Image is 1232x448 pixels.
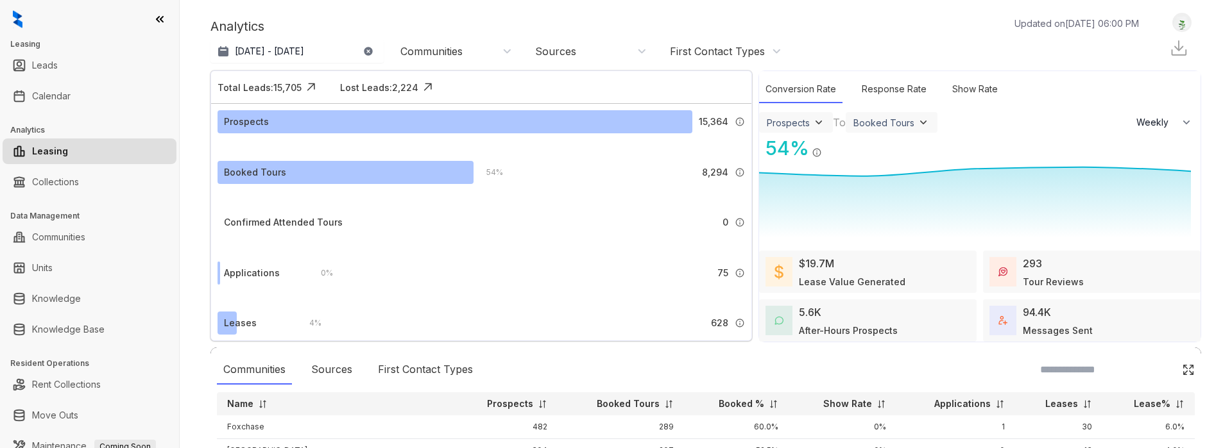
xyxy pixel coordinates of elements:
img: sorting [877,399,886,409]
img: Click Icon [302,78,321,97]
a: Leasing [32,138,68,164]
td: 482 [452,415,558,439]
div: Sources [305,355,359,385]
h3: Leasing [10,38,179,50]
div: Tour Reviews [1023,275,1084,288]
div: 94.4K [1023,304,1051,320]
img: sorting [995,399,1005,409]
p: Analytics [210,17,264,36]
img: Click Icon [1182,363,1195,376]
img: sorting [538,399,547,409]
img: TotalFum [998,316,1007,325]
a: Knowledge [32,286,81,311]
div: Response Rate [855,76,933,103]
img: sorting [1082,399,1092,409]
img: Info [735,117,745,127]
img: logo [13,10,22,28]
td: Foxchase [217,415,452,439]
div: First Contact Types [670,44,765,58]
span: 0 [723,215,728,229]
img: Info [735,268,745,278]
div: 54 % [474,165,503,179]
img: UserAvatar [1173,16,1191,29]
img: sorting [258,399,268,409]
img: Download [1169,38,1188,58]
div: $19.7M [799,256,834,271]
img: Info [735,318,745,328]
div: Prospects [224,115,269,129]
img: ViewFilterArrow [917,116,930,129]
div: Conversion Rate [759,76,843,103]
img: LeaseValue [774,264,783,279]
div: To [833,115,846,130]
li: Leads [3,53,176,78]
p: Name [227,397,253,410]
div: Lost Leads: 2,224 [340,81,418,94]
div: Confirmed Attended Tours [224,215,343,229]
button: Weekly [1129,111,1201,134]
span: 628 [711,316,728,330]
div: Leases [224,316,257,330]
td: 1 [896,415,1014,439]
h3: Resident Operations [10,358,179,369]
li: Leasing [3,138,176,164]
div: First Contact Types [372,355,479,385]
div: Booked Tours [224,165,286,179]
div: Applications [224,266,280,280]
td: 60.0% [684,415,788,439]
h3: Data Management [10,210,179,222]
img: sorting [1175,399,1185,409]
td: 6.0% [1102,415,1195,439]
div: 293 [1023,256,1042,271]
p: Booked Tours [597,397,660,410]
td: 0% [789,415,897,439]
a: Move Outs [32,402,78,428]
div: 0 % [308,266,333,280]
div: 54 % [759,134,809,163]
img: Click Icon [418,78,438,97]
span: 8,294 [702,165,728,179]
span: 15,364 [699,115,728,129]
img: ViewFilterArrow [812,116,825,129]
p: Lease% [1134,397,1170,410]
a: Units [32,255,53,281]
img: Click Icon [822,136,841,155]
img: sorting [664,399,674,409]
span: Weekly [1136,116,1176,129]
p: Show Rate [823,397,872,410]
td: 30 [1015,415,1102,439]
span: 75 [717,266,728,280]
img: Info [735,167,745,178]
a: Communities [32,224,85,250]
div: Communities [217,355,292,385]
td: 289 [558,415,684,439]
div: After-Hours Prospects [799,324,898,337]
div: 4 % [296,316,321,330]
li: Calendar [3,83,176,109]
div: Total Leads: 15,705 [218,81,302,94]
button: [DATE] - [DATE] [210,40,384,63]
img: TourReviews [998,267,1007,276]
a: Leads [32,53,58,78]
div: Sources [535,44,576,58]
div: Lease Value Generated [799,275,905,288]
a: Calendar [32,83,71,109]
li: Units [3,255,176,281]
div: Booked Tours [853,117,914,128]
li: Rent Collections [3,372,176,397]
div: Communities [400,44,463,58]
h3: Analytics [10,124,179,136]
div: 5.6K [799,304,821,320]
p: Prospects [487,397,533,410]
li: Move Outs [3,402,176,428]
p: Leases [1045,397,1078,410]
li: Knowledge Base [3,317,176,342]
img: SearchIcon [1155,364,1166,375]
img: AfterHoursConversations [774,316,783,326]
li: Communities [3,224,176,250]
a: Rent Collections [32,372,101,397]
p: Booked % [719,397,764,410]
p: Applications [934,397,991,410]
a: Knowledge Base [32,317,105,342]
div: Prospects [767,117,810,128]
